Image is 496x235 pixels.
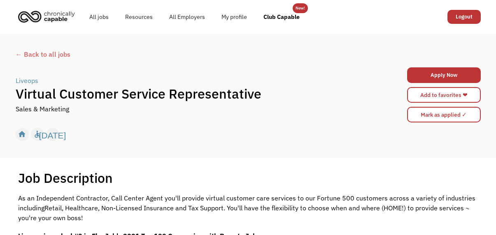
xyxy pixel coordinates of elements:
[16,85,365,102] h1: Virtual Customer Service Representative
[407,107,481,122] input: Mark as applied ✓
[16,7,81,25] a: home
[407,87,481,103] a: Add to favorites ❤
[16,49,481,59] a: ← Back to all jobs
[407,105,481,124] form: Mark as applied form
[117,4,161,30] a: Resources
[16,104,69,114] div: Sales & Marketing
[296,3,305,13] div: New!
[407,67,481,83] a: Apply Now
[213,4,255,30] a: My profile
[39,128,66,141] div: [DATE]
[18,193,478,223] p: As an Independent Contractor, Call Center Agent you'll provide virtual customer care services to ...
[16,7,77,25] img: Chronically Capable logo
[18,128,26,141] div: home
[16,76,38,85] div: Liveops
[161,4,213,30] a: All Employers
[33,128,42,141] div: accessible
[81,4,117,30] a: All jobs
[18,170,113,186] h1: Job Description
[16,76,40,85] a: Liveops
[447,10,481,24] a: Logout
[255,4,308,30] a: Club Capable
